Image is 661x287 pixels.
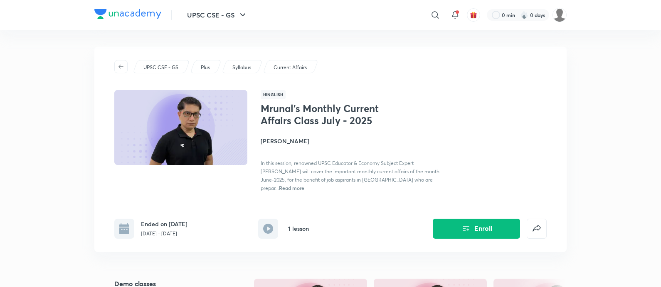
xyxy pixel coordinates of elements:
[143,64,178,71] p: UPSC CSE - GS
[261,90,286,99] span: Hinglish
[94,9,161,19] img: Company Logo
[520,11,528,19] img: streak
[141,230,187,237] p: [DATE] - [DATE]
[261,102,397,127] h1: Mrunal's Monthly Current Affairs Class July - 2025
[467,8,480,22] button: avatar
[272,64,308,71] a: Current Affairs
[113,89,249,166] img: Thumbnail
[141,220,187,228] h6: Ended on [DATE]
[261,160,439,191] span: In this session, renowned UPSC Educator & Economy Subject Expert [PERSON_NAME] will cover the imp...
[279,185,304,191] span: Read more
[274,64,307,71] p: Current Affairs
[527,219,547,239] button: false
[232,64,251,71] p: Syllabus
[200,64,212,71] a: Plus
[201,64,210,71] p: Plus
[182,7,253,23] button: UPSC CSE - GS
[433,219,520,239] button: Enroll
[552,8,567,22] img: Piali K
[231,64,253,71] a: Syllabus
[261,137,447,145] h4: [PERSON_NAME]
[470,11,477,19] img: avatar
[94,9,161,21] a: Company Logo
[142,64,180,71] a: UPSC CSE - GS
[288,224,309,233] h6: 1 lesson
